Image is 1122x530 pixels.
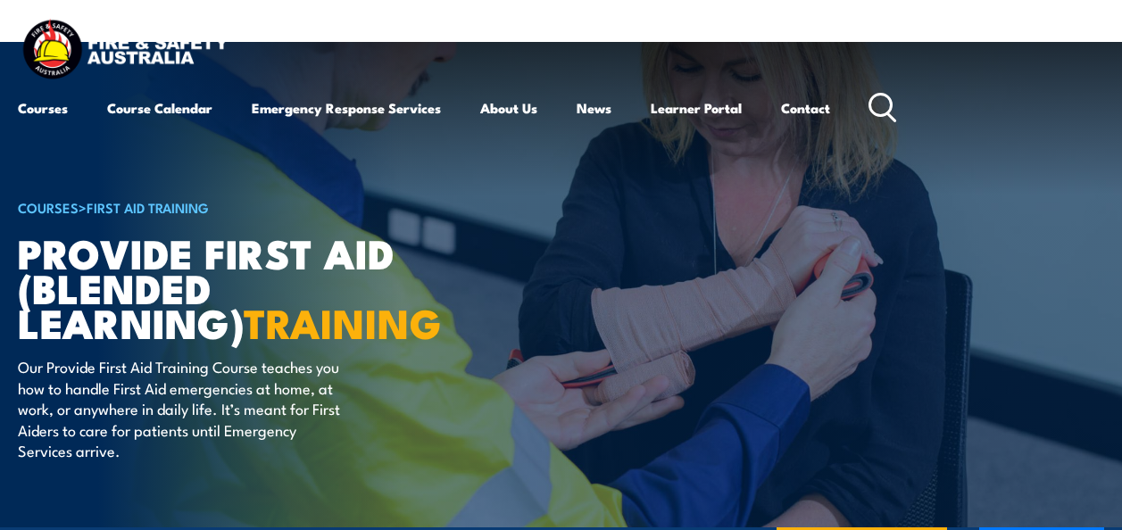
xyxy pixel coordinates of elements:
a: Course Calendar [107,87,212,129]
a: Courses [18,87,68,129]
a: COURSES [18,197,79,217]
strong: TRAINING [244,291,442,352]
a: About Us [480,87,537,129]
a: Emergency Response Services [252,87,441,129]
a: News [577,87,611,129]
a: First Aid Training [87,197,209,217]
a: Contact [781,87,830,129]
h6: > [18,196,459,218]
a: Learner Portal [651,87,742,129]
h1: Provide First Aid (Blended Learning) [18,235,459,339]
p: Our Provide First Aid Training Course teaches you how to handle First Aid emergencies at home, at... [18,356,344,460]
